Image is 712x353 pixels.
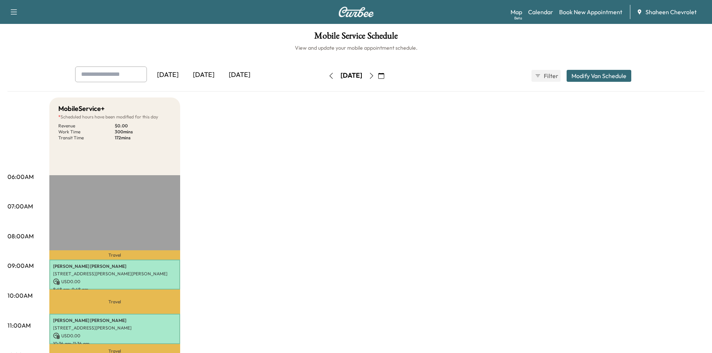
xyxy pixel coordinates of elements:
[53,341,176,347] p: 10:36 am - 11:36 am
[186,66,222,84] div: [DATE]
[7,321,31,330] p: 11:00AM
[58,135,115,141] p: Transit Time
[53,332,176,339] p: USD 0.00
[7,31,705,44] h1: Mobile Service Schedule
[115,129,171,135] p: 300 mins
[544,71,557,80] span: Filter
[340,71,362,80] div: [DATE]
[53,271,176,277] p: [STREET_ADDRESS][PERSON_NAME][PERSON_NAME]
[53,318,176,323] p: [PERSON_NAME] [PERSON_NAME]
[115,135,171,141] p: 172 mins
[58,123,115,129] p: Revenue
[53,263,176,269] p: [PERSON_NAME] [PERSON_NAME]
[531,70,561,82] button: Filter
[53,278,176,285] p: USD 0.00
[49,250,180,259] p: Travel
[58,114,171,120] p: Scheduled hours have been modified for this day
[7,291,33,300] p: 10:00AM
[115,123,171,129] p: $ 0.00
[514,15,522,21] div: Beta
[511,7,522,16] a: MapBeta
[150,66,186,84] div: [DATE]
[338,7,374,17] img: Curbee Logo
[53,325,176,331] p: [STREET_ADDRESS][PERSON_NAME]
[222,66,258,84] div: [DATE]
[58,129,115,135] p: Work Time
[49,289,180,314] p: Travel
[7,172,34,181] p: 06:00AM
[559,7,622,16] a: Book New Appointment
[567,70,631,82] button: Modify Van Schedule
[645,7,697,16] span: Shaheen Chevrolet
[528,7,553,16] a: Calendar
[7,232,34,241] p: 08:00AM
[53,287,176,292] p: 8:48 am - 9:48 am
[58,103,105,114] h5: MobileService+
[7,261,34,270] p: 09:00AM
[7,44,705,52] h6: View and update your mobile appointment schedule.
[7,202,33,211] p: 07:00AM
